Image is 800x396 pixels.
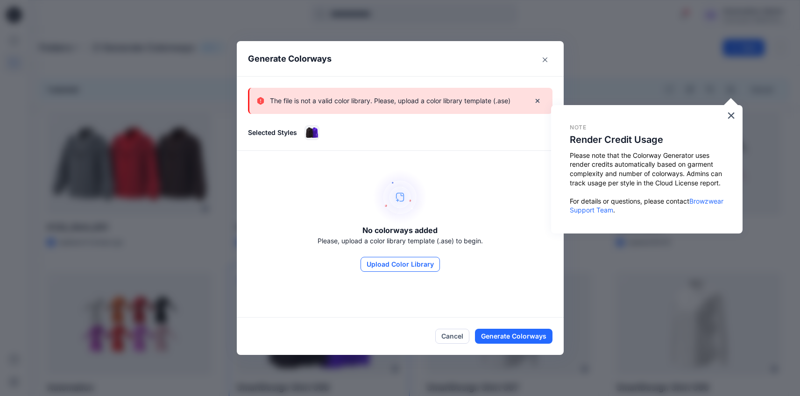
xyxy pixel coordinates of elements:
p: The file is not a valid color library. Please, upload a color library template (.ase) [270,95,510,106]
button: Upload Color Library [361,257,440,272]
span: . [613,206,615,214]
img: empty-state-image.svg [373,170,428,225]
p: Selected Styles [248,127,297,137]
a: Browzwear Support Team [570,197,725,214]
p: Please note that the Colorway Generator uses render credits automatically based on garment comple... [570,151,724,187]
span: For details or questions, please contact [570,197,689,205]
img: SmartDesign Shirt 008 [305,126,319,140]
h5: No colorways added [362,225,438,236]
p: Please, upload a color library template (.ase) to begin. [318,236,483,246]
h2: Render Credit Usage [570,134,724,145]
header: Generate Colorways [237,41,564,76]
p: Note [570,124,724,132]
button: Close [538,52,552,67]
button: Generate Colorways [475,329,552,344]
button: Close [727,108,736,123]
button: Cancel [435,329,469,344]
